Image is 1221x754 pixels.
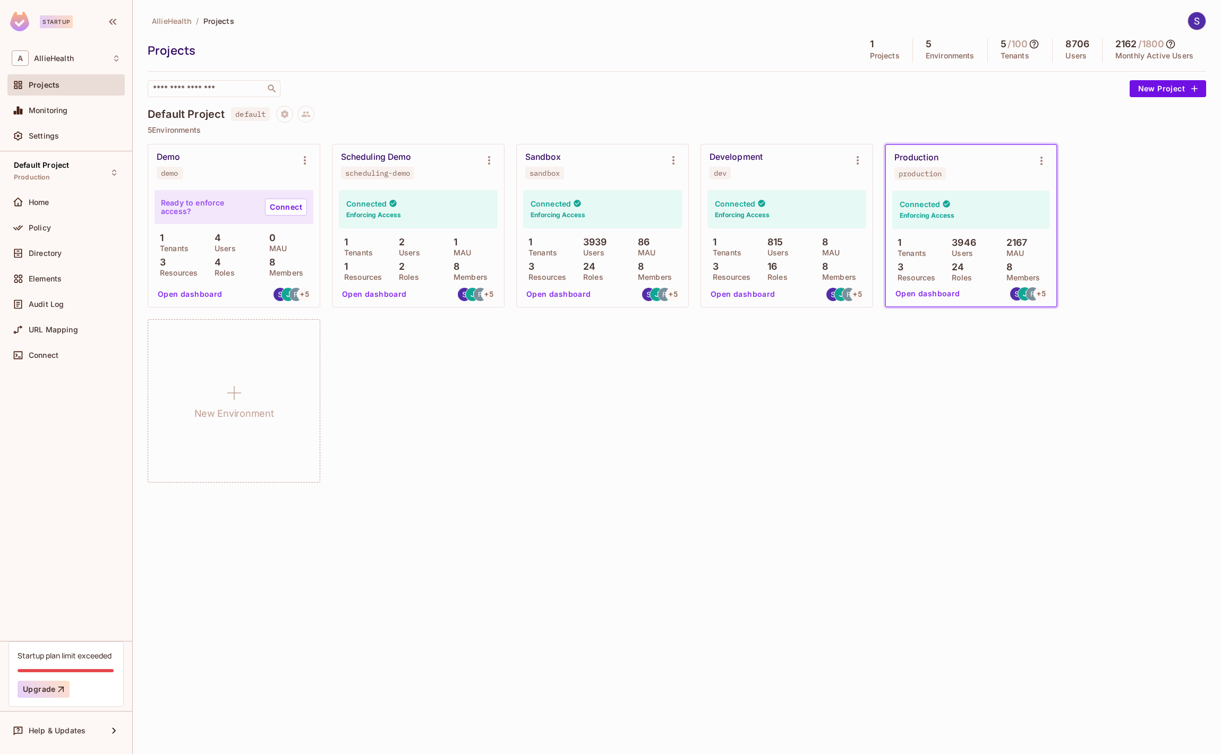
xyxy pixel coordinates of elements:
[474,288,487,301] img: rodrigo@alliehealth.com
[707,237,716,247] p: 1
[523,237,532,247] p: 1
[523,249,557,257] p: Tenants
[29,106,68,115] span: Monitoring
[14,161,69,169] span: Default Project
[274,288,287,301] img: stephen@alliehealth.com
[1001,273,1040,282] p: Members
[339,249,373,257] p: Tenants
[1130,80,1206,97] button: New Project
[817,249,840,257] p: MAU
[29,132,59,140] span: Settings
[148,126,1206,134] p: 5 Environments
[29,726,86,735] span: Help & Updates
[479,150,500,171] button: Environment settings
[946,273,972,282] p: Roles
[870,52,900,60] p: Projects
[18,650,112,661] div: Startup plan limit exceeded
[148,42,852,58] div: Projects
[1115,39,1137,49] h5: 2162
[14,173,50,182] span: Production
[161,169,178,177] div: demo
[286,290,291,298] span: J
[161,199,257,216] p: Ready to enforce access?
[448,249,471,257] p: MAU
[203,16,234,26] span: Projects
[448,261,459,272] p: 8
[706,286,780,303] button: Open dashboard
[18,681,70,698] button: Upgrade
[157,152,180,162] div: Demo
[926,39,932,49] h5: 5
[892,273,935,282] p: Resources
[633,249,655,257] p: MAU
[34,54,74,63] span: Workspace: AllieHealth
[345,169,410,177] div: scheduling-demo
[523,273,566,281] p: Resources
[842,288,856,301] img: rodrigo@alliehealth.com
[762,261,777,272] p: 16
[484,290,493,298] span: + 5
[264,257,275,268] p: 8
[710,152,763,162] div: Development
[231,107,270,121] span: default
[707,261,719,272] p: 3
[578,249,604,257] p: Users
[847,150,868,171] button: Environment settings
[1115,52,1193,60] p: Monthly Active Users
[346,199,387,209] h4: Connected
[1188,12,1206,30] img: Stephen Morrison
[339,261,348,272] p: 1
[531,210,585,220] h6: Enforcing Access
[578,261,595,272] p: 24
[155,233,164,243] p: 1
[714,169,727,177] div: dev
[196,16,199,26] li: /
[946,237,976,248] p: 3946
[707,249,741,257] p: Tenants
[900,199,940,209] h4: Connected
[276,111,293,121] span: Project settings
[642,288,655,301] img: stephen@alliehealth.com
[1138,39,1165,49] h5: / 1800
[892,237,901,248] p: 1
[339,237,348,247] p: 1
[658,288,671,301] img: rodrigo@alliehealth.com
[1037,290,1045,297] span: + 5
[892,262,903,272] p: 3
[894,152,938,163] div: Production
[29,198,49,207] span: Home
[1026,287,1039,301] img: rodrigo@alliehealth.com
[1001,249,1024,258] p: MAU
[1065,52,1087,60] p: Users
[10,12,29,31] img: SReyMgAAAABJRU5ErkJggg==
[578,237,607,247] p: 3939
[530,169,560,177] div: sandbox
[155,257,166,268] p: 3
[523,261,534,272] p: 3
[448,237,457,247] p: 1
[839,290,843,298] span: J
[525,152,561,162] div: Sandbox
[715,210,770,220] h6: Enforcing Access
[817,261,828,272] p: 8
[29,81,59,89] span: Projects
[300,290,309,298] span: + 5
[339,273,382,281] p: Resources
[1001,52,1029,60] p: Tenants
[522,286,595,303] button: Open dashboard
[264,233,276,243] p: 0
[1031,150,1052,172] button: Environment settings
[394,249,420,257] p: Users
[1007,39,1028,49] h5: / 100
[394,261,405,272] p: 2
[817,237,828,247] p: 8
[707,273,750,281] p: Resources
[155,244,189,253] p: Tenants
[663,150,684,171] button: Environment settings
[341,152,411,162] div: Scheduling Demo
[394,237,405,247] p: 2
[209,244,236,253] p: Users
[29,351,58,359] span: Connect
[633,261,644,272] p: 8
[29,300,64,309] span: Audit Log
